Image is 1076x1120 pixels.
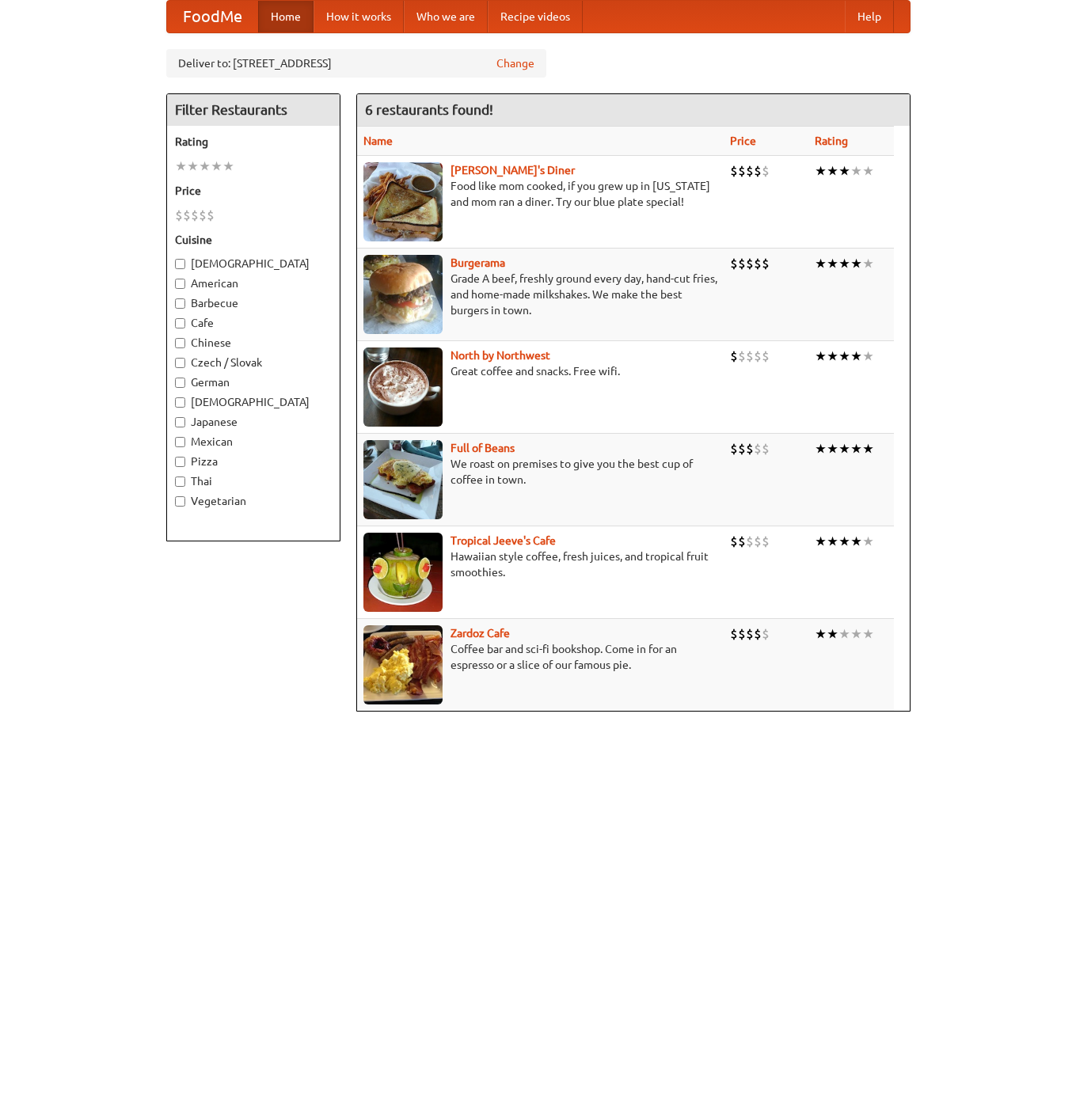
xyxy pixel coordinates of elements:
[363,440,443,519] img: beans.jpg
[850,162,862,180] li: ★
[175,434,332,450] label: Mexican
[175,476,185,487] input: Thai
[363,255,443,334] img: burgerama.jpg
[827,440,838,457] li: ★
[815,255,827,272] li: ★
[730,255,738,272] li: $
[850,347,862,365] li: ★
[175,378,185,388] input: German
[850,440,862,457] li: ★
[746,533,754,550] li: $
[827,347,838,365] li: ★
[363,162,443,241] img: sallys.jpg
[738,347,746,365] li: $
[754,533,762,550] li: $
[199,158,211,175] li: ★
[815,162,827,180] li: ★
[365,102,493,117] ng-pluralize: 6 restaurants found!
[207,207,215,224] li: $
[187,158,199,175] li: ★
[363,533,443,612] img: jeeves.jpg
[850,255,862,272] li: ★
[222,158,234,175] li: ★
[815,440,827,457] li: ★
[175,394,332,410] label: [DEMOGRAPHIC_DATA]
[746,162,754,180] li: $
[451,349,550,362] a: North by Northwest
[175,315,332,331] label: Cafe
[175,279,185,289] input: American
[175,335,332,351] label: Chinese
[754,440,762,457] li: $
[363,641,717,673] p: Coffee bar and sci-fi bookshop. Come in for an espresso or a slice of our famous pie.
[363,625,443,704] img: zardoz.jpg
[862,347,874,365] li: ★
[862,625,874,643] li: ★
[862,533,874,550] li: ★
[738,533,746,550] li: $
[730,533,738,550] li: $
[862,162,874,180] li: ★
[827,255,838,272] li: ★
[451,627,510,640] a: Zardoz Cafe
[167,1,258,32] a: FoodMe
[738,255,746,272] li: $
[167,94,340,126] h4: Filter Restaurants
[754,347,762,365] li: $
[746,255,754,272] li: $
[175,397,185,408] input: [DEMOGRAPHIC_DATA]
[827,625,838,643] li: ★
[175,496,185,507] input: Vegetarian
[815,533,827,550] li: ★
[175,183,332,199] h5: Price
[838,347,850,365] li: ★
[762,440,770,457] li: $
[838,533,850,550] li: ★
[175,256,332,271] label: [DEMOGRAPHIC_DATA]
[845,1,894,32] a: Help
[762,625,770,643] li: $
[175,298,185,309] input: Barbecue
[762,533,770,550] li: $
[363,347,443,427] img: north.jpg
[730,135,756,147] a: Price
[850,533,862,550] li: ★
[314,1,404,32] a: How it works
[762,255,770,272] li: $
[363,456,717,488] p: We roast on premises to give you the best cup of coffee in town.
[363,549,717,580] p: Hawaiian style coffee, fresh juices, and tropical fruit smoothies.
[175,158,187,175] li: ★
[451,534,556,547] a: Tropical Jeeve's Cafe
[211,158,222,175] li: ★
[827,533,838,550] li: ★
[827,162,838,180] li: ★
[488,1,583,32] a: Recipe videos
[815,625,827,643] li: ★
[175,473,332,489] label: Thai
[850,625,862,643] li: ★
[175,454,332,469] label: Pizza
[258,1,314,32] a: Home
[746,625,754,643] li: $
[754,625,762,643] li: $
[175,318,185,328] input: Cafe
[862,255,874,272] li: ★
[451,164,575,177] a: [PERSON_NAME]'s Diner
[838,255,850,272] li: ★
[496,55,534,71] a: Change
[754,162,762,180] li: $
[762,347,770,365] li: $
[451,256,505,269] a: Burgerama
[838,162,850,180] li: ★
[166,49,546,78] div: Deliver to: [STREET_ADDRESS]
[363,178,717,210] p: Food like mom cooked, if you grew up in [US_STATE] and mom ran a diner. Try our blue plate special!
[175,437,185,447] input: Mexican
[762,162,770,180] li: $
[838,440,850,457] li: ★
[363,135,393,147] a: Name
[363,363,717,379] p: Great coffee and snacks. Free wifi.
